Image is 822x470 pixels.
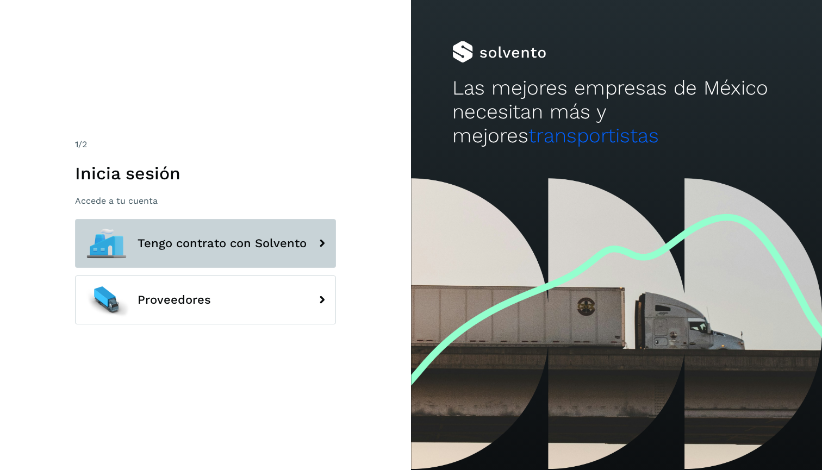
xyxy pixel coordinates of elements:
[75,163,336,184] h1: Inicia sesión
[75,219,336,268] button: Tengo contrato con Solvento
[528,124,659,147] span: transportistas
[138,293,211,306] span: Proveedores
[75,139,78,149] span: 1
[75,275,336,324] button: Proveedores
[138,237,307,250] span: Tengo contrato con Solvento
[75,138,336,151] div: /2
[452,76,781,148] h2: Las mejores empresas de México necesitan más y mejores
[75,196,336,206] p: Accede a tu cuenta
